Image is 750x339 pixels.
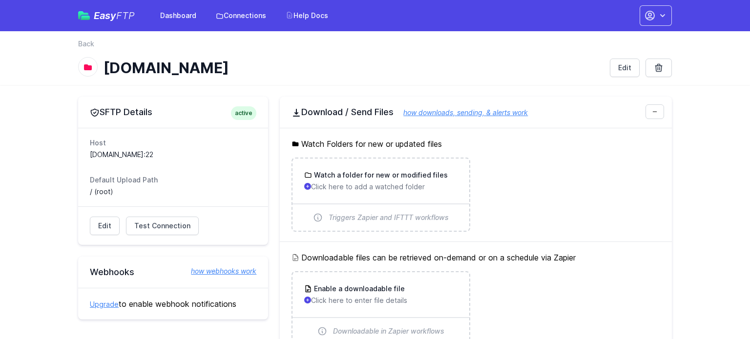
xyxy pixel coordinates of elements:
a: Edit [610,59,640,77]
h2: Download / Send Files [292,106,660,118]
a: Dashboard [154,7,202,24]
a: Edit [90,217,120,235]
dd: / (root) [90,187,256,197]
span: Downloadable in Zapier workflows [333,326,444,336]
dd: [DOMAIN_NAME]:22 [90,150,256,160]
a: Upgrade [90,300,119,308]
a: Test Connection [126,217,199,235]
span: FTP [116,10,135,21]
a: how webhooks work [181,266,256,276]
h5: Downloadable files can be retrieved on-demand or on a schedule via Zapier [292,252,660,263]
div: to enable webhook notifications [78,288,268,319]
img: easyftp_logo.png [78,11,90,20]
dt: Host [90,138,256,148]
p: Click here to add a watched folder [304,182,457,192]
span: Test Connection [134,221,190,231]
h1: [DOMAIN_NAME] [104,59,602,77]
h2: Webhooks [90,266,256,278]
nav: Breadcrumb [78,39,672,55]
a: Back [78,39,94,49]
span: Easy [94,11,135,20]
span: Triggers Zapier and IFTTT workflows [329,213,449,222]
dt: Default Upload Path [90,175,256,185]
p: Click here to enter file details [304,296,457,305]
h5: Watch Folders for new or updated files [292,138,660,150]
span: active [231,106,256,120]
h3: Watch a folder for new or modified files [312,170,448,180]
a: how downloads, sending, & alerts work [394,108,528,117]
a: Watch a folder for new or modified files Click here to add a watched folder Triggers Zapier and I... [292,159,469,231]
h2: SFTP Details [90,106,256,118]
h3: Enable a downloadable file [312,284,405,294]
a: Connections [210,7,272,24]
a: EasyFTP [78,11,135,20]
a: Help Docs [280,7,334,24]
